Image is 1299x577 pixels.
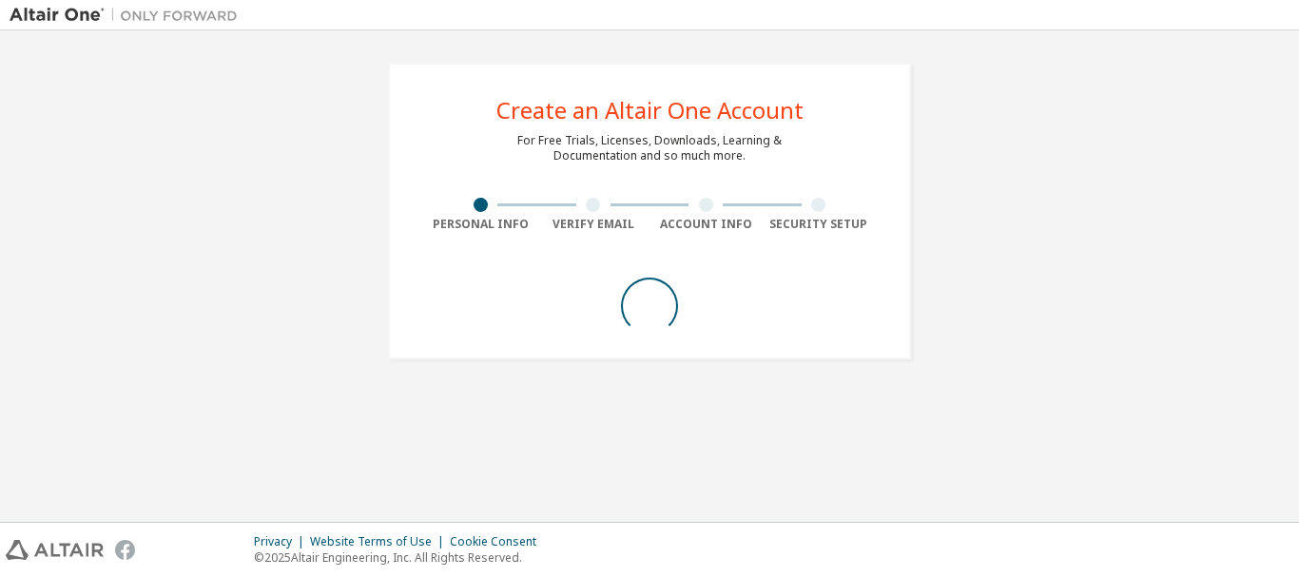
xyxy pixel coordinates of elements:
div: Verify Email [537,217,650,232]
div: Website Terms of Use [310,534,450,549]
div: Account Info [649,217,763,232]
p: © 2025 Altair Engineering, Inc. All Rights Reserved. [254,549,548,566]
img: Altair One [10,6,247,25]
div: Create an Altair One Account [496,99,804,122]
div: Privacy [254,534,310,549]
div: Security Setup [763,217,876,232]
div: For Free Trials, Licenses, Downloads, Learning & Documentation and so much more. [517,133,782,163]
img: altair_logo.svg [6,540,104,560]
div: Personal Info [424,217,537,232]
div: Cookie Consent [450,534,548,549]
img: facebook.svg [115,540,135,560]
